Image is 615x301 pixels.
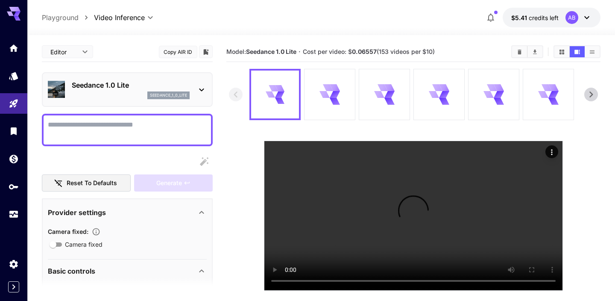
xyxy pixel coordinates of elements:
span: Model: [226,48,296,55]
div: $5.40835 [511,13,559,22]
div: Basic controls [48,261,207,281]
button: Expand sidebar [8,281,19,292]
div: Seedance 1.0 Liteseedance_1_0_lite [48,77,207,103]
p: · [299,47,301,57]
div: Wallet [9,153,19,164]
span: Video Inference [94,12,145,23]
button: Download All [527,46,542,57]
p: Basic controls [48,266,95,276]
div: Library [9,126,19,136]
span: Camera fixed : [48,228,88,235]
button: Copy AIR ID [159,46,197,58]
div: Models [9,71,19,81]
button: Show videos in list view [585,46,600,57]
p: Provider settings [48,207,106,218]
button: Reset to defaults [42,174,131,192]
div: Home [9,43,19,53]
div: Playground [9,98,19,109]
span: Camera fixed [65,240,102,249]
div: Provider settings [48,202,207,223]
p: Seedance 1.0 Lite [72,80,190,90]
div: Settings [9,259,19,269]
button: Show videos in video view [570,46,585,57]
div: Actions [545,145,558,158]
div: API Keys [9,181,19,192]
div: Show videos in grid viewShow videos in video viewShow videos in list view [553,45,600,58]
span: Cost per video: $ (153 videos per $10) [303,48,435,55]
b: Seedance 1.0 Lite [246,48,296,55]
span: $5.41 [511,14,529,21]
button: Clear videos [512,46,527,57]
button: Add to library [202,47,210,57]
button: Show videos in grid view [554,46,569,57]
b: 0.06557 [352,48,377,55]
div: AB [565,11,578,24]
span: credits left [529,14,559,21]
span: Editor [50,47,77,56]
div: Usage [9,209,19,220]
a: Playground [42,12,79,23]
button: $5.40835AB [503,8,600,27]
nav: breadcrumb [42,12,94,23]
p: seedance_1_0_lite [150,92,187,98]
div: Clear videosDownload All [511,45,543,58]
